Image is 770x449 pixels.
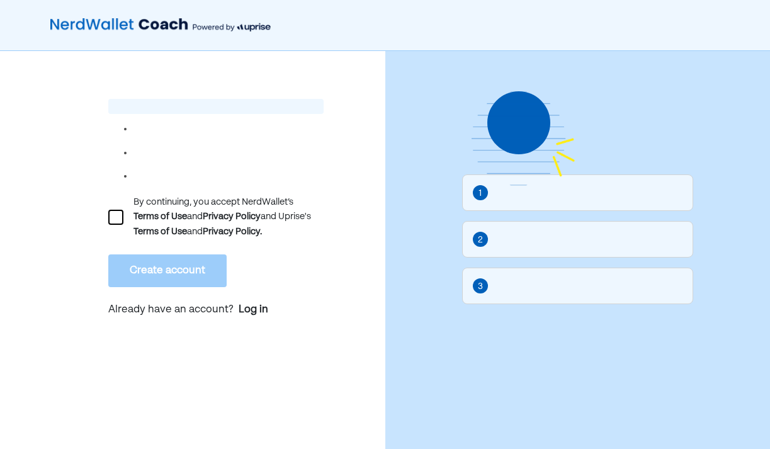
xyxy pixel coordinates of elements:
div: By continuing, you accept NerdWallet’s and and Uprise's and [133,195,323,239]
a: Log in [239,302,268,317]
div: 3 [478,280,483,293]
div: Terms of Use [133,224,187,239]
button: Create account [108,254,227,287]
div: Privacy Policy [203,209,261,224]
p: Already have an account? [108,302,323,319]
div: 1 [478,186,482,200]
div: Privacy Policy. [203,224,262,239]
div: Terms of Use [133,209,187,224]
div: 2 [478,233,483,247]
